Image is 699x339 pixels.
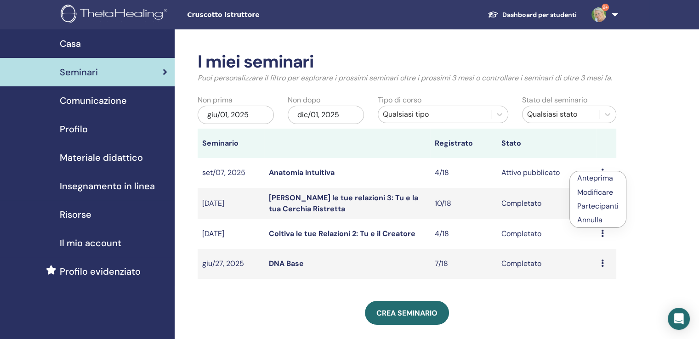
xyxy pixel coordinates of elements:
[522,95,587,106] label: Stato del seminario
[288,106,364,124] div: dic/01, 2025
[187,10,325,20] span: Cruscotto istruttore
[60,37,81,51] span: Casa
[198,73,616,84] p: Puoi personalizzare il filtro per esplorare i prossimi seminari oltre i prossimi 3 mesi o control...
[577,215,619,226] p: Annulla
[60,65,98,79] span: Seminari
[198,51,616,73] h2: I miei seminari
[198,188,264,219] td: [DATE]
[60,208,91,221] span: Risorse
[577,173,613,183] a: Anteprima
[430,219,497,249] td: 4/18
[60,94,127,107] span: Comunicazione
[668,308,690,330] div: Open Intercom Messenger
[269,193,418,214] a: [PERSON_NAME] le tue relazioni 3: Tu e la tua Cerchia Ristretta
[488,11,499,18] img: graduation-cap-white.svg
[269,229,415,238] a: Coltiva le tue Relazioni 2: Tu e il Creatore
[430,129,497,158] th: Registrato
[497,249,597,279] td: Completato
[378,95,421,106] label: Tipo di corso
[480,6,584,23] a: Dashboard per studenti
[269,168,335,177] a: Anatomia Intuitiva
[269,259,304,268] a: DNA Base
[497,129,597,158] th: Stato
[577,187,613,197] a: Modificare
[376,308,438,318] span: Crea seminario
[198,106,274,124] div: giu/01, 2025
[198,158,264,188] td: set/07, 2025
[60,122,88,136] span: Profilo
[60,265,141,278] span: Profilo evidenziato
[497,188,597,219] td: Completato
[527,109,594,120] div: Qualsiasi stato
[430,249,497,279] td: 7/18
[60,151,143,164] span: Materiale didattico
[288,95,320,106] label: Non dopo
[430,158,497,188] td: 4/18
[61,5,170,25] img: logo.png
[497,219,597,249] td: Completato
[577,201,619,211] a: Partecipanti
[365,301,449,325] a: Crea seminario
[60,179,155,193] span: Insegnamento in linea
[602,4,609,11] span: 9+
[591,7,606,22] img: default.jpg
[198,129,264,158] th: Seminario
[198,95,233,106] label: Non prima
[198,219,264,249] td: [DATE]
[383,109,486,120] div: Qualsiasi tipo
[60,236,121,250] span: Il mio account
[497,158,597,188] td: Attivo pubblicato
[198,249,264,279] td: giu/27, 2025
[430,188,497,219] td: 10/18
